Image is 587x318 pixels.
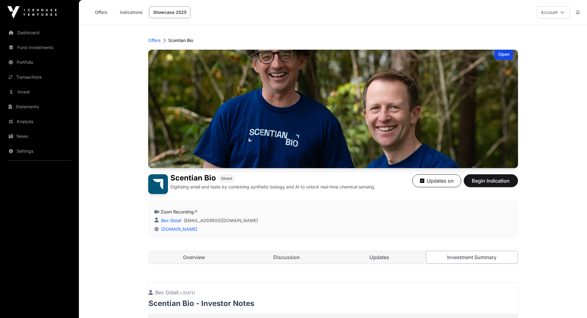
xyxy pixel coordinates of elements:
[556,288,587,318] iframe: Chat Widget
[5,56,74,69] a: Portfolio
[495,50,513,60] div: Open
[116,6,147,18] a: Indications
[7,6,57,19] img: Icehouse Ventures Logo
[464,174,518,187] button: Begin Indication
[5,115,74,128] a: Analysis
[149,289,518,296] p: Bex Gidall
[241,251,332,263] a: Discussion
[5,70,74,84] a: Transactions
[537,6,570,19] button: Account
[168,37,193,43] p: Scentian Bio
[149,251,518,263] nav: Tabs
[149,299,518,308] p: Scentian Bio - Investor Notes
[149,251,240,263] a: Overview
[160,218,181,223] a: Bex Gidall
[5,26,74,39] a: Dashboard
[159,226,197,232] a: [DOMAIN_NAME]
[426,251,518,264] a: Investment Summary
[5,41,74,54] a: Fund Investments
[184,217,258,224] a: [EMAIL_ADDRESS][DOMAIN_NAME]
[148,174,168,194] img: Scentian Bio
[334,251,425,263] a: Updates
[221,176,232,181] span: Direct
[5,100,74,114] a: Statements
[471,177,510,184] span: Begin Indication
[161,209,197,214] a: Zoom Recording
[148,37,161,43] a: Offers
[5,85,74,99] a: Invest
[464,180,518,187] a: Begin Indication
[5,144,74,158] a: Settings
[148,50,518,168] img: Scentian Bio
[412,174,461,187] button: Updates on
[149,6,190,18] a: Showcase 2025
[89,6,113,18] a: Offers
[170,184,375,190] p: Digitising smell and taste by combining synthetic biology and AI to unlock real-time chemical sen...
[5,130,74,143] a: News
[180,291,195,295] span: • [DATE]
[170,174,216,183] h1: Scentian Bio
